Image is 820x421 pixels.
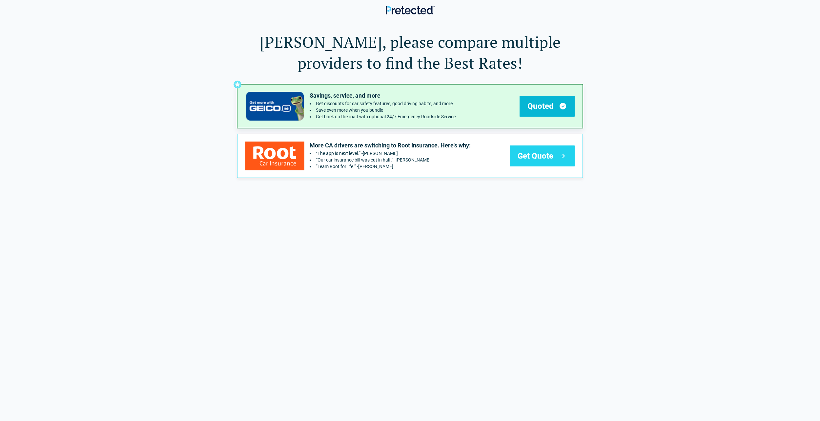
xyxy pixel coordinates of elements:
a: root's logoMore CA drivers are switching to Root Insurance. Here's why:“The app is next level.” -... [237,134,583,178]
li: “The app is next level.” -Bailey B. [310,151,471,156]
p: More CA drivers are switching to Root Insurance. Here's why: [310,142,471,149]
img: root's logo [245,142,304,170]
span: Get Quote [518,151,553,161]
li: “Our car insurance bill was cut in half.” -Sarah E. [310,157,471,163]
h1: [PERSON_NAME], please compare multiple providers to find the Best Rates! [237,31,583,73]
li: ”Team Root for life.” -Sebastian B. [310,164,471,169]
